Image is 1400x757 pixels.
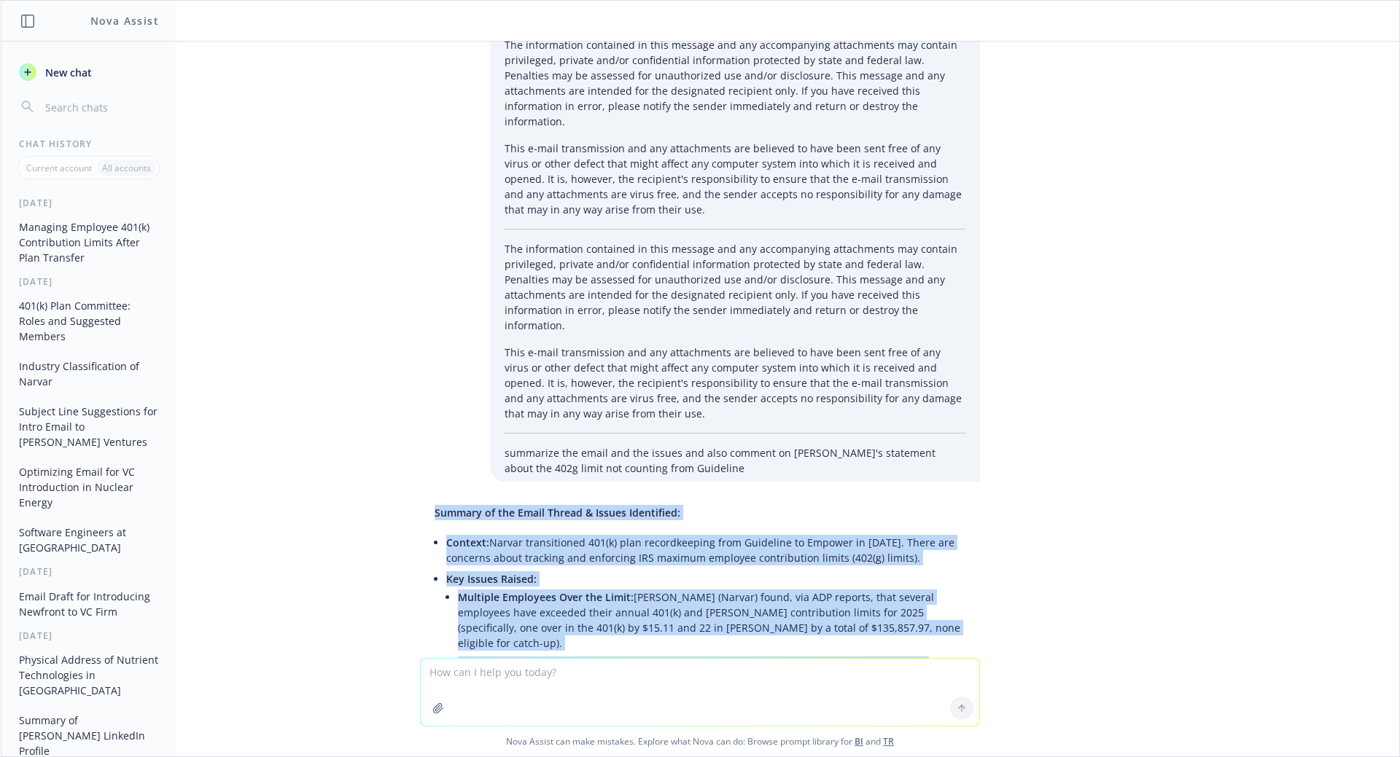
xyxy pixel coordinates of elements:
[446,536,489,549] span: Context:
[505,241,965,333] p: The information contained in this message and any accompanying attachments may contain privileged...
[458,654,965,705] li: Empower only tracks contributions made after the transition in March/[DATE] forward. Contribution...
[90,13,159,28] h1: Nova Assist
[13,460,164,514] button: Optimizing Email for VC Introduction in Nuclear Energy
[1,138,176,150] div: Chat History
[13,399,164,454] button: Subject Line Suggestions for Intro Email to [PERSON_NAME] Ventures
[855,735,863,748] a: BI
[883,735,894,748] a: TR
[26,162,92,174] p: Current account
[446,535,965,565] p: Narvar transitioned 401(k) plan recordkeeping from Guideline to Empower in [DATE]. There are conc...
[13,215,164,270] button: Managing Employee 401(k) Contribution Limits After Plan Transfer
[13,584,164,624] button: Email Draft for Introducing Newfront to VC Firm
[13,59,164,85] button: New chat
[7,726,1393,756] span: Nova Assist can make mistakes. Explore what Nova can do: Browse prompt library for and
[102,162,151,174] p: All accounts
[458,590,634,604] span: Multiple Employees Over the Limit:
[13,354,164,393] button: Industry Classification of Narvar
[505,141,965,217] p: This e-mail transmission and any attachments are believed to have been sent free of any virus or ...
[1,197,176,209] div: [DATE]
[435,506,680,519] span: Summary of the Email Thread & Issues Identified:
[13,294,164,348] button: 401(k) Plan Committee: Roles and Suggested Members
[505,345,965,421] p: This e-mail transmission and any attachments are believed to have been sent free of any virus or ...
[1,629,176,642] div: [DATE]
[458,587,965,654] li: [PERSON_NAME] (Narvar) found, via ADP reports, that several employees have exceeded their annual ...
[505,445,965,476] p: summarize the email and the issues and also comment on [PERSON_NAME]'s statement about the 402g l...
[446,572,537,586] span: Key Issues Raised:
[1,565,176,578] div: [DATE]
[505,37,965,129] p: The information contained in this message and any accompanying attachments may contain privileged...
[13,648,164,702] button: Physical Address of Nutrient Technologies in [GEOGRAPHIC_DATA]
[42,65,92,80] span: New chat
[1,275,176,288] div: [DATE]
[42,97,158,117] input: Search chats
[13,520,164,560] button: Software Engineers at [GEOGRAPHIC_DATA]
